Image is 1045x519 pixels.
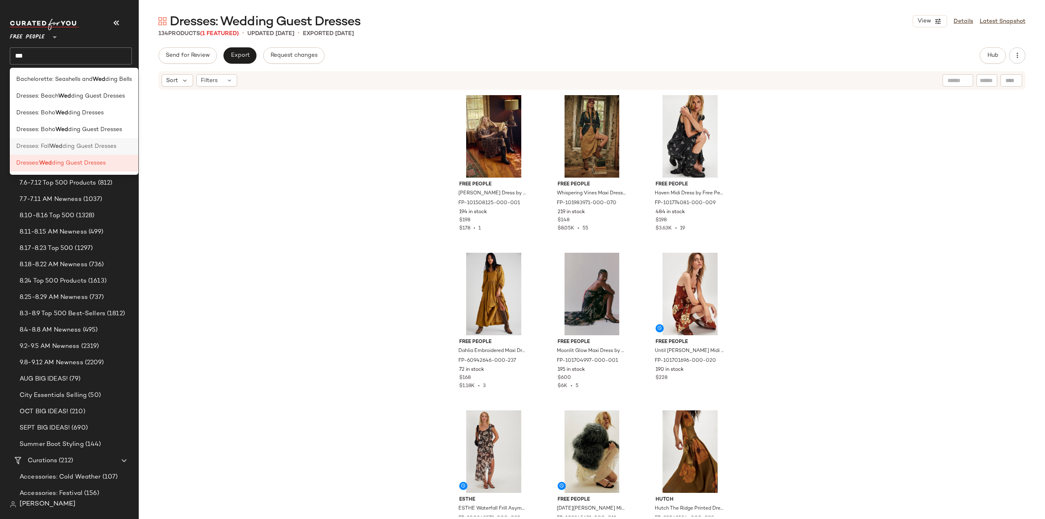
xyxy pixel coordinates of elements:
[16,75,93,84] span: Bachelorette: Seashells and
[458,347,527,355] span: Dahlia Embroidered Maxi Dress by Free People in Green, Size: XS
[655,190,724,197] span: Haven Midi Dress by Free People in Black, Size: M
[656,366,684,374] span: 190 in stock
[200,31,239,37] span: (1 Featured)
[20,178,96,188] span: 7.6-7.12 Top 500 Products
[987,52,998,59] span: Hub
[20,499,76,509] span: [PERSON_NAME]
[680,226,685,231] span: 19
[158,47,217,64] button: Send for Review
[230,52,249,59] span: Export
[68,109,104,117] span: ding Dresses
[20,391,87,400] span: City Essentials Selling
[557,357,618,365] span: FP-101704997-000-001
[10,19,79,30] img: cfy_white_logo.C9jOOHJF.svg
[20,325,81,335] span: 8.4-8.8 AM Newness
[583,226,588,231] span: 55
[478,226,481,231] span: 1
[82,489,99,498] span: (156)
[50,142,62,151] b: Wed
[20,309,105,319] span: 8.3-8.9 Top 500 Best-Sellers
[557,200,616,207] span: FP-101983971-000-070
[458,190,527,197] span: [PERSON_NAME] Dress by Free People in Black, Size: XL
[475,383,483,389] span: •
[558,366,585,374] span: 195 in stock
[20,244,73,253] span: 8.17-8.23 Top 500
[93,75,105,84] b: Wed
[87,276,107,286] span: (1613)
[558,181,627,188] span: Free People
[56,109,68,117] b: Wed
[656,226,672,231] span: $3.63K
[87,227,104,237] span: (499)
[82,195,102,204] span: (1037)
[87,260,104,270] span: (736)
[28,456,57,466] span: Curations
[73,244,93,253] span: (1297)
[101,472,118,482] span: (107)
[105,309,125,319] span: (1812)
[576,383,578,389] span: 5
[459,209,487,216] span: 194 in stock
[16,159,39,167] span: Dresses:
[158,31,168,37] span: 134
[20,358,83,368] span: 9.8-9.12 AM Newness
[68,374,81,384] span: (79)
[20,260,87,270] span: 8.18-8.22 AM Newness
[81,325,98,335] span: (495)
[656,217,667,224] span: $198
[917,18,931,25] span: View
[656,496,725,503] span: Hutch
[20,276,87,286] span: 8.24 Top 500 Products
[62,142,116,151] span: ding Guest Dresses
[20,489,82,498] span: Accessories: Festival
[459,181,528,188] span: Free People
[88,293,104,302] span: (737)
[170,14,360,30] span: Dresses: Wedding Guest Dresses
[57,456,73,466] span: (212)
[459,383,475,389] span: $1.18K
[105,75,132,84] span: ding Bells
[242,29,244,38] span: •
[453,253,535,335] img: 60942646_237_a
[84,440,101,449] span: (144)
[16,92,58,100] span: Dresses: Beach
[68,125,122,134] span: ding Guest Dresses
[459,226,470,231] span: $178
[655,357,716,365] span: FP-101701696-000-020
[656,374,667,382] span: $228
[96,178,113,188] span: (812)
[656,209,685,216] span: 484 in stock
[655,347,724,355] span: Until [PERSON_NAME] Midi Dress by Free People in Brown, Size: L
[158,29,239,38] div: Products
[87,391,101,400] span: (50)
[558,383,567,389] span: $6K
[68,407,85,417] span: (210)
[980,47,1006,64] button: Hub
[20,423,70,433] span: SEPT BIG IDEAS!
[672,226,680,231] span: •
[20,227,87,237] span: 8.11-8.15 AM Newness
[655,505,724,512] span: Hutch The Ridge Printed Dress at Free People in [GEOGRAPHIC_DATA], Size: US 4
[980,17,1025,26] a: Latest Snapshot
[20,374,68,384] span: AUG BIG IDEAS!
[20,472,101,482] span: Accessories: Cold Weather
[649,95,731,178] img: 101774081_009_a
[459,496,528,503] span: ESTHE
[459,339,528,346] span: Free People
[558,339,627,346] span: Free People
[263,47,325,64] button: Request changes
[483,383,486,389] span: 3
[201,76,218,85] span: Filters
[80,342,99,351] span: (2319)
[655,200,716,207] span: FP-101774081-000-009
[551,95,633,178] img: 101983971_070_e
[954,17,973,26] a: Details
[16,142,50,151] span: Dresses: Fall
[459,374,471,382] span: $168
[166,76,178,85] span: Sort
[656,181,725,188] span: Free People
[52,159,106,167] span: ding Guest Dresses
[649,410,731,493] img: 99041584_038_d
[83,358,104,368] span: (2209)
[10,501,16,508] img: svg%3e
